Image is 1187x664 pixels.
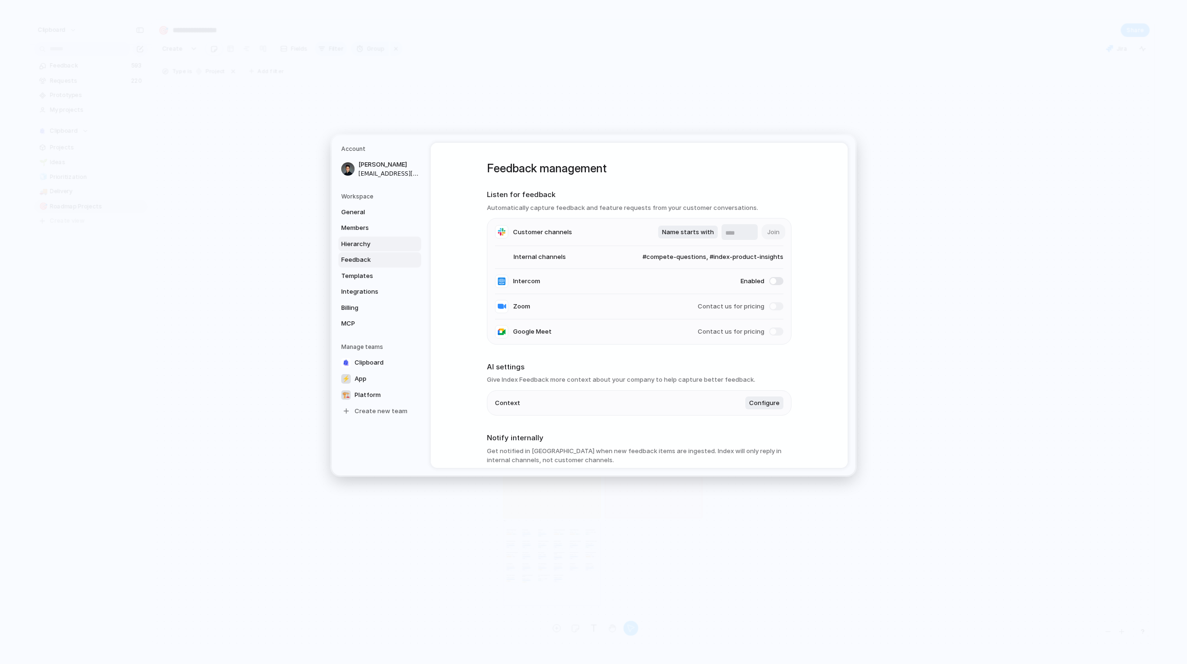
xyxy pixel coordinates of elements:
[495,252,566,262] span: Internal channels
[341,287,402,297] span: Integrations
[341,223,402,233] span: Members
[358,169,419,178] span: [EMAIL_ADDRESS][DOMAIN_NAME]
[341,303,402,313] span: Billing
[338,404,421,419] a: Create new team
[487,362,791,373] h2: AI settings
[487,160,791,177] h1: Feedback management
[487,189,791,200] h2: Listen for feedback
[749,398,780,408] span: Configure
[487,375,791,385] h3: Give Index Feedback more context about your company to help capture better feedback.
[338,220,421,236] a: Members
[341,145,421,153] h5: Account
[355,358,384,367] span: Clipboard
[698,327,764,337] span: Contact us for pricing
[341,192,421,201] h5: Workspace
[487,446,791,465] h3: Get notified in [GEOGRAPHIC_DATA] when new feedback items are ingested. Index will only reply in ...
[338,300,421,316] a: Billing
[745,396,783,410] button: Configure
[338,387,421,403] a: 🏗️Platform
[495,398,520,408] span: Context
[338,237,421,252] a: Hierarchy
[355,390,381,400] span: Platform
[341,239,402,249] span: Hierarchy
[338,284,421,299] a: Integrations
[487,433,791,444] h2: Notify internally
[662,228,714,237] span: Name starts with
[338,316,421,331] a: MCP
[341,255,402,265] span: Feedback
[513,277,540,286] span: Intercom
[355,406,407,416] span: Create new team
[338,205,421,220] a: General
[741,277,764,286] span: Enabled
[513,327,552,337] span: Google Meet
[338,252,421,268] a: Feedback
[658,226,718,239] button: Name starts with
[338,157,421,181] a: [PERSON_NAME][EMAIL_ADDRESS][DOMAIN_NAME]
[624,252,783,262] span: #compete-questions, #index-product-insights
[341,343,421,351] h5: Manage teams
[698,302,764,311] span: Contact us for pricing
[487,203,791,213] h3: Automatically capture feedback and feature requests from your customer conversations.
[341,208,402,217] span: General
[355,374,366,384] span: App
[341,374,351,384] div: ⚡
[513,302,530,311] span: Zoom
[341,319,402,328] span: MCP
[341,271,402,281] span: Templates
[338,371,421,387] a: ⚡App
[338,355,421,370] a: Clipboard
[338,268,421,284] a: Templates
[358,160,419,169] span: [PERSON_NAME]
[513,228,572,237] span: Customer channels
[341,390,351,400] div: 🏗️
